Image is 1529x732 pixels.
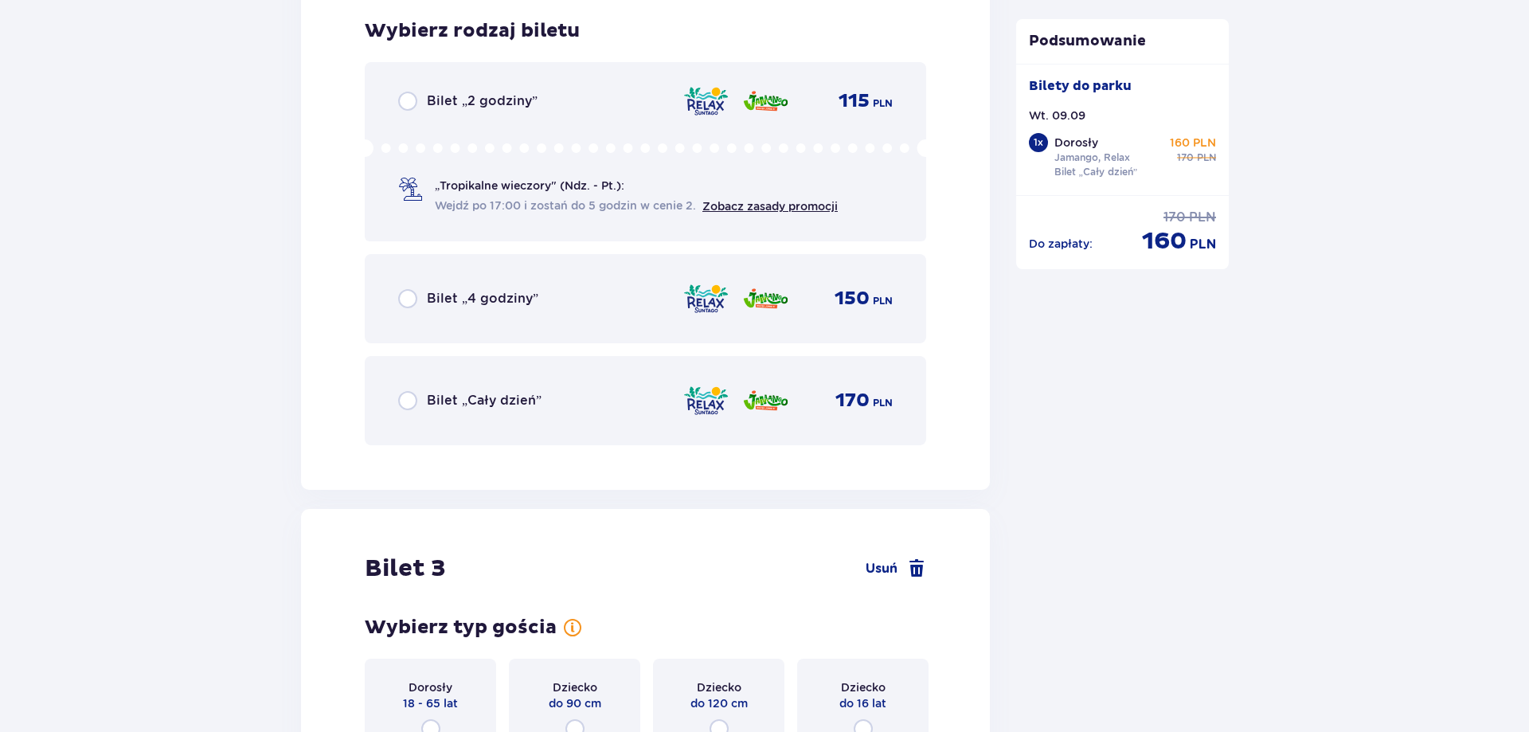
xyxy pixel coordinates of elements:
p: Bilet „2 godziny” [427,92,538,110]
p: Dziecko [697,679,741,695]
div: 1 x [1029,133,1048,152]
p: 170 [835,389,870,413]
p: Jamango, Relax [1054,151,1130,165]
p: Dorosły [1054,135,1098,151]
p: do 90 cm [549,695,601,711]
span: Usuń [866,560,897,577]
img: zone logo [742,384,789,417]
p: Bilet 3 [365,554,446,584]
p: Bilety do parku [1029,77,1132,95]
p: Wybierz rodzaj biletu [365,19,580,43]
a: Zobacz zasady promocji [702,200,838,213]
p: PLN [1189,209,1216,226]
p: do 120 cm [690,695,748,711]
p: 115 [839,89,870,113]
p: 170 [1177,151,1194,165]
p: do 16 lat [839,695,886,711]
p: Dziecko [553,679,597,695]
p: PLN [1190,236,1216,253]
p: 150 [835,287,870,311]
p: 170 [1163,209,1186,226]
p: Do zapłaty : [1029,236,1093,252]
span: Wejdź po 17:00 i zostań do 5 godzin w cenie 2. [435,198,696,213]
p: Bilet „Cały dzień” [427,392,542,409]
p: PLN [873,396,893,410]
img: zone logo [742,84,789,118]
p: PLN [1197,151,1216,165]
img: zone logo [682,282,729,315]
p: 18 - 65 lat [403,695,458,711]
p: Dorosły [409,679,452,695]
p: 160 [1142,226,1187,256]
p: PLN [873,294,893,308]
a: Usuń [866,559,926,578]
img: zone logo [742,282,789,315]
p: Dziecko [841,679,886,695]
p: Wt. 09.09 [1029,108,1085,123]
img: zone logo [682,384,729,417]
p: Wybierz typ gościa [365,616,557,640]
p: „Tropikalne wieczory" (Ndz. - Pt.): [435,178,624,194]
p: Podsumowanie [1016,32,1230,51]
p: Bilet „4 godziny” [427,290,538,307]
p: Bilet „Cały dzień” [1054,165,1138,179]
p: PLN [873,96,893,111]
p: 160 PLN [1170,135,1216,151]
img: zone logo [682,84,729,118]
